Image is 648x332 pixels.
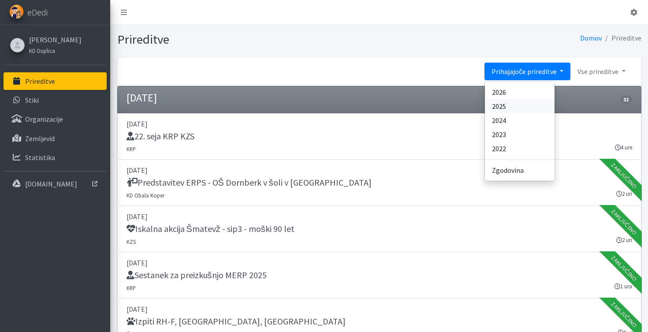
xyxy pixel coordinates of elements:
[25,153,55,162] p: Statistika
[485,127,555,142] a: 2023
[25,115,63,123] p: Organizacije
[620,96,632,104] span: 32
[580,34,602,42] a: Domov
[4,72,107,90] a: Prireditve
[127,131,194,142] h5: 22. seja KRP KZS
[127,192,164,199] small: KD Obala Koper
[117,160,641,206] a: [DATE] Predstavitev ERPS - OŠ Dornberk v šoli v [GEOGRAPHIC_DATA] KD Obala Koper 2 uri Zaključeno
[117,206,641,252] a: [DATE] Iskalna akcija Šmatevž - sip3 - moški 90 let KZS 2 uri Zaključeno
[9,4,24,19] img: eDedi
[127,304,632,314] p: [DATE]
[4,110,107,128] a: Organizacije
[29,45,82,56] a: KD Duplica
[570,63,632,80] a: Vse prireditve
[485,85,555,99] a: 2026
[485,142,555,156] a: 2022
[127,224,294,234] h5: Iskalna akcija Šmatevž - sip3 - moški 90 let
[4,175,107,193] a: [DOMAIN_NAME]
[127,92,157,104] h4: [DATE]
[127,238,136,245] small: KZS
[127,270,267,280] h5: Sestanek za preizkušnjo MERP 2025
[29,47,55,54] small: KD Duplica
[127,119,632,129] p: [DATE]
[127,316,346,327] h5: Izpiti RH-F, [GEOGRAPHIC_DATA], [GEOGRAPHIC_DATA]
[485,113,555,127] a: 2024
[25,179,77,188] p: [DOMAIN_NAME]
[127,257,632,268] p: [DATE]
[484,63,570,80] a: Prihajajoče prireditve
[602,32,641,45] li: Prireditve
[117,113,641,160] a: [DATE] 22. seja KRP KZS KRP 4 ure
[127,211,632,222] p: [DATE]
[485,163,555,177] a: Zgodovina
[127,177,372,188] h5: Predstavitev ERPS - OŠ Dornberk v šoli v [GEOGRAPHIC_DATA]
[25,96,39,104] p: Stiki
[117,32,376,47] h1: Prireditve
[127,284,136,291] small: KRP
[29,34,82,45] a: [PERSON_NAME]
[615,143,632,152] small: 4 ure
[117,252,641,298] a: [DATE] Sestanek za preizkušnjo MERP 2025 KRP 1 ura Zaključeno
[4,149,107,166] a: Statistika
[27,6,48,19] span: eDedi
[25,134,55,143] p: Zemljevid
[127,145,136,153] small: KRP
[127,165,632,175] p: [DATE]
[4,130,107,147] a: Zemljevid
[4,91,107,109] a: Stiki
[25,77,55,86] p: Prireditve
[485,99,555,113] a: 2025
